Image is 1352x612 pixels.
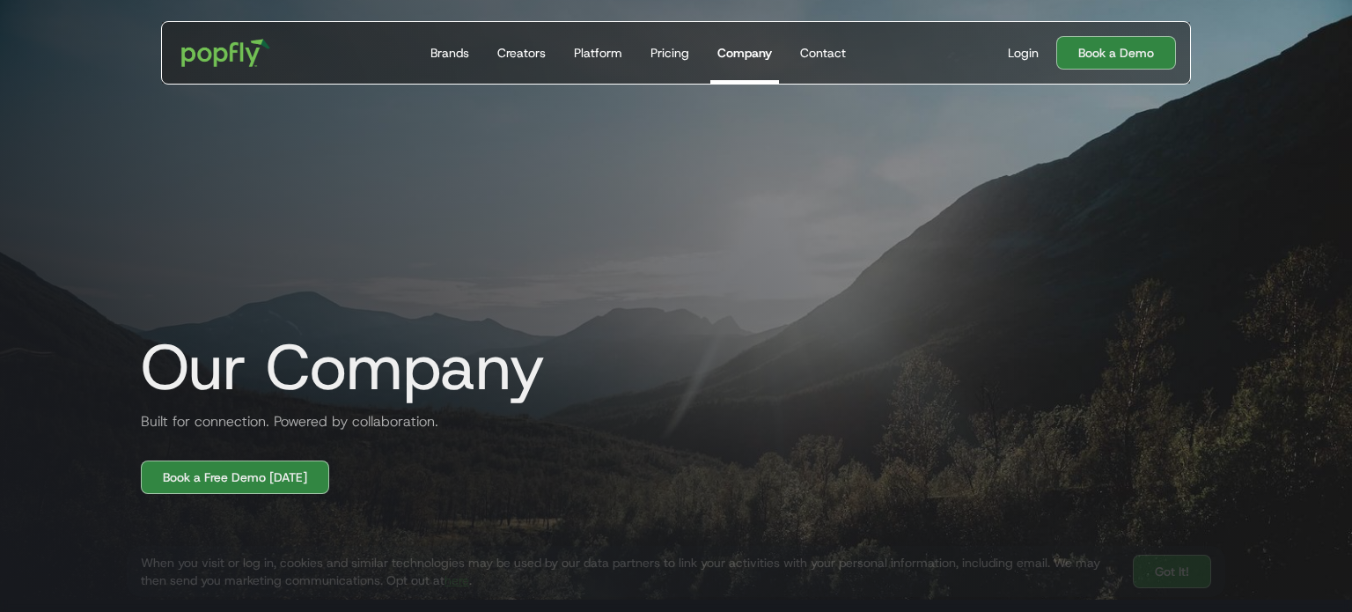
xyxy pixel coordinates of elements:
h1: Our Company [127,332,545,402]
a: Book a Free Demo [DATE] [141,461,329,494]
div: Platform [574,44,622,62]
div: Brands [430,44,469,62]
a: Book a Demo [1056,36,1176,70]
div: Creators [497,44,546,62]
a: Brands [423,22,476,84]
div: Pricing [650,44,689,62]
a: here [445,572,469,588]
div: Contact [800,44,846,62]
a: Login [1001,44,1046,62]
a: Creators [490,22,553,84]
a: Got It! [1133,555,1211,588]
a: Pricing [643,22,696,84]
a: home [169,26,283,79]
div: Company [717,44,772,62]
a: Contact [793,22,853,84]
h2: Built for connection. Powered by collaboration. [127,411,438,432]
a: Company [710,22,779,84]
div: When you visit or log in, cookies and similar technologies may be used by our data partners to li... [141,554,1119,589]
div: Login [1008,44,1039,62]
a: Platform [567,22,629,84]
